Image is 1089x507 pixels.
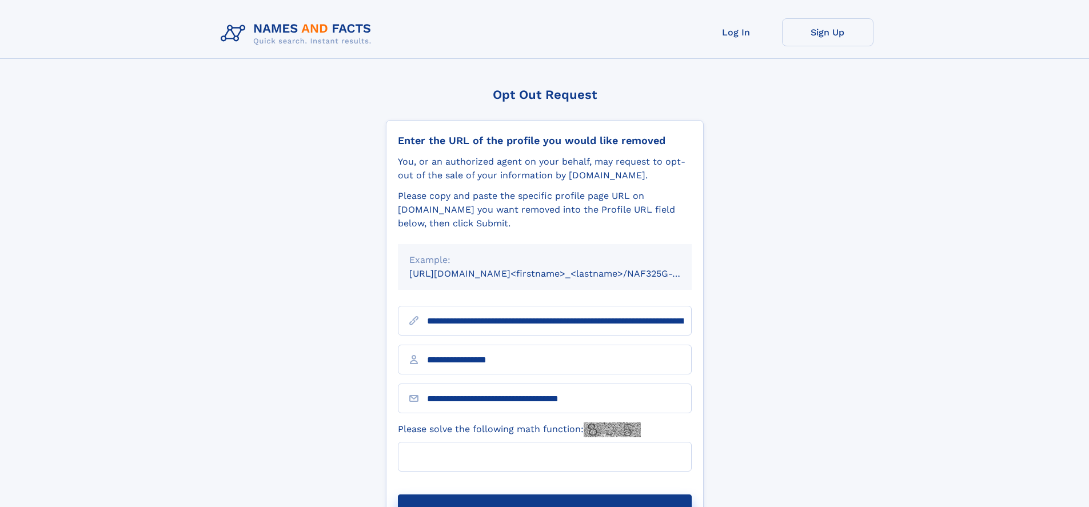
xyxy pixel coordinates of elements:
[409,253,680,267] div: Example:
[398,155,692,182] div: You, or an authorized agent on your behalf, may request to opt-out of the sale of your informatio...
[216,18,381,49] img: Logo Names and Facts
[398,422,641,437] label: Please solve the following math function:
[398,189,692,230] div: Please copy and paste the specific profile page URL on [DOMAIN_NAME] you want removed into the Pr...
[409,268,713,279] small: [URL][DOMAIN_NAME]<firstname>_<lastname>/NAF325G-xxxxxxxx
[386,87,704,102] div: Opt Out Request
[398,134,692,147] div: Enter the URL of the profile you would like removed
[691,18,782,46] a: Log In
[782,18,873,46] a: Sign Up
